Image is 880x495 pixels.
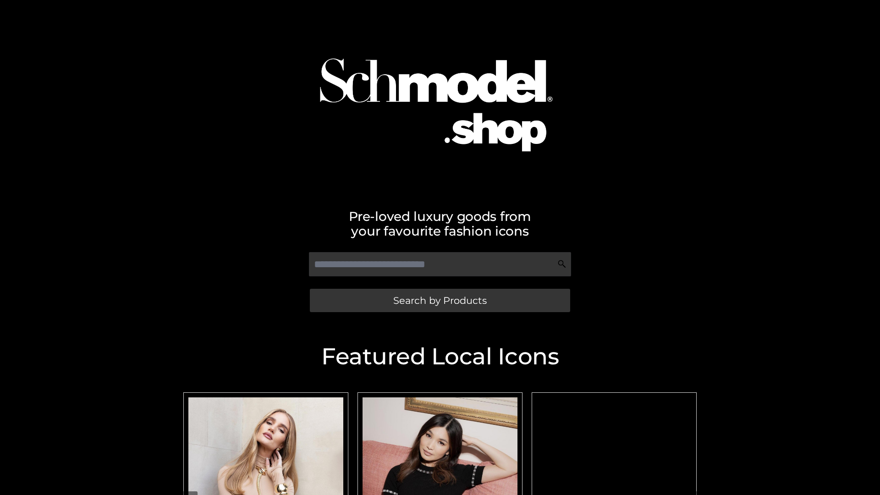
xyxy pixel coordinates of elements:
[179,345,701,368] h2: Featured Local Icons​
[179,209,701,238] h2: Pre-loved luxury goods from your favourite fashion icons
[393,296,487,305] span: Search by Products
[557,259,566,269] img: Search Icon
[310,289,570,312] a: Search by Products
